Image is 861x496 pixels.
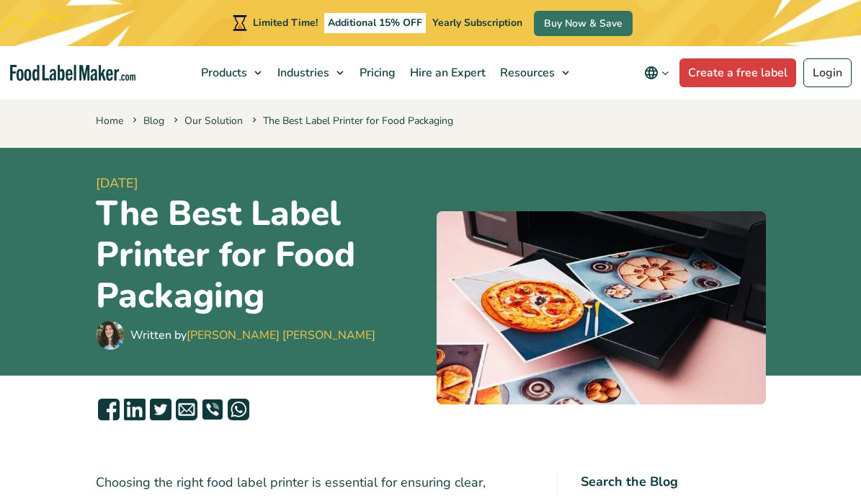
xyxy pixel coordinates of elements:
[401,46,491,99] a: Hire an Expert
[679,58,796,87] a: Create a free label
[184,114,243,128] a: Our Solution
[355,65,397,81] span: Pricing
[96,114,123,128] a: Home
[273,65,331,81] span: Industries
[581,472,766,492] h4: Search the Blog
[96,193,425,317] h1: The Best Label Printer for Food Packaging
[249,114,453,128] span: The Best Label Printer for Food Packaging
[634,58,679,87] button: Change language
[96,321,125,350] img: Maria Abi Hanna - Food Label Maker
[96,174,425,193] span: [DATE]
[253,16,318,30] span: Limited Time!
[406,65,487,81] span: Hire an Expert
[351,46,401,99] a: Pricing
[491,46,576,99] a: Resources
[324,13,426,33] span: Additional 15% OFF
[187,327,375,343] a: [PERSON_NAME] [PERSON_NAME]
[197,65,249,81] span: Products
[496,65,556,81] span: Resources
[10,65,135,81] a: Food Label Maker homepage
[534,11,633,36] a: Buy Now & Save
[269,46,351,99] a: Industries
[143,114,164,128] a: Blog
[192,46,269,99] a: Products
[432,16,522,30] span: Yearly Subscription
[130,327,375,344] div: Written by
[803,58,852,87] a: Login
